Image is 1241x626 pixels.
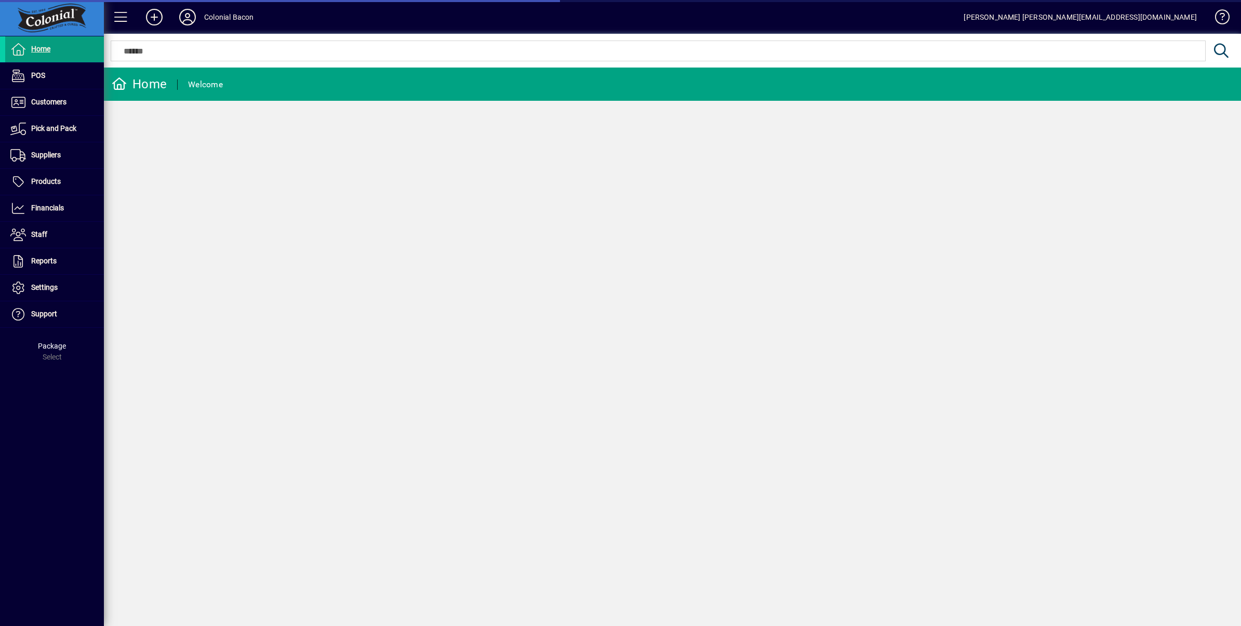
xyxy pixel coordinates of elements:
[31,151,61,159] span: Suppliers
[5,195,104,221] a: Financials
[171,8,204,26] button: Profile
[31,204,64,212] span: Financials
[5,301,104,327] a: Support
[31,177,61,185] span: Products
[31,257,57,265] span: Reports
[112,76,167,92] div: Home
[5,63,104,89] a: POS
[1207,2,1228,36] a: Knowledge Base
[138,8,171,26] button: Add
[5,89,104,115] a: Customers
[31,71,45,79] span: POS
[31,310,57,318] span: Support
[31,283,58,291] span: Settings
[5,248,104,274] a: Reports
[5,116,104,142] a: Pick and Pack
[5,169,104,195] a: Products
[5,222,104,248] a: Staff
[31,124,76,132] span: Pick and Pack
[31,45,50,53] span: Home
[204,9,253,25] div: Colonial Bacon
[38,342,66,350] span: Package
[5,275,104,301] a: Settings
[31,230,47,238] span: Staff
[5,142,104,168] a: Suppliers
[31,98,66,106] span: Customers
[964,9,1197,25] div: [PERSON_NAME] [PERSON_NAME][EMAIL_ADDRESS][DOMAIN_NAME]
[188,76,223,93] div: Welcome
